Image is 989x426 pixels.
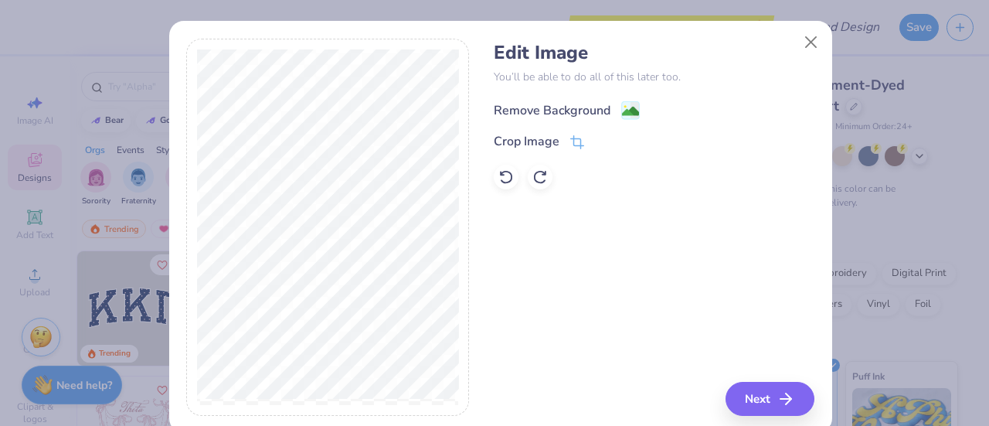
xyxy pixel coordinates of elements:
div: Crop Image [494,132,559,151]
button: Next [726,382,814,416]
div: Remove Background [494,101,610,120]
h4: Edit Image [494,42,814,64]
button: Close [796,28,825,57]
p: You’ll be able to do all of this later too. [494,69,814,85]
